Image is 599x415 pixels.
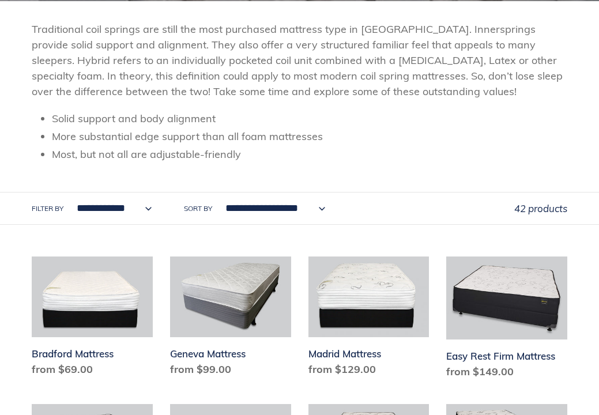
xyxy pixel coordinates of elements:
a: Easy Rest Firm Mattress [446,256,567,383]
li: Most, but not all are adjustable-friendly [52,146,567,162]
a: Madrid Mattress [308,256,430,382]
li: Solid support and body alignment [52,111,567,126]
p: Traditional coil springs are still the most purchased mattress type in [GEOGRAPHIC_DATA]. Innersp... [32,21,567,99]
label: Filter by [32,203,63,214]
a: Bradford Mattress [32,256,153,382]
label: Sort by [184,203,212,214]
span: 42 products [514,202,567,214]
a: Geneva Mattress [170,256,291,382]
li: More substantial edge support than all foam mattresses [52,129,567,144]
